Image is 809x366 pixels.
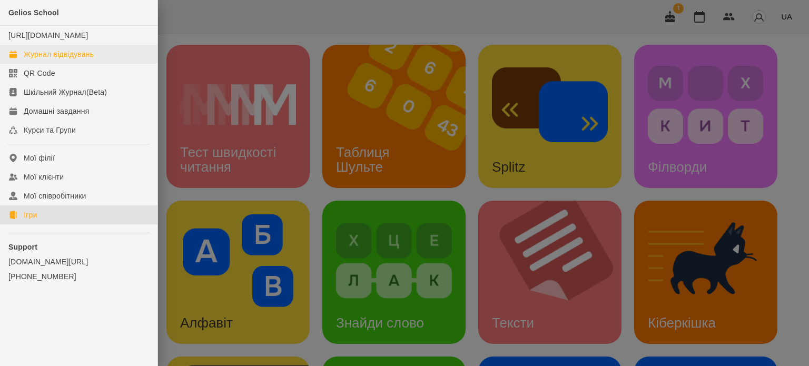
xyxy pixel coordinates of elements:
span: Gelios School [8,8,59,17]
div: Шкільний Журнал(Beta) [24,87,107,97]
div: Ігри [24,210,37,220]
div: Курси та Групи [24,125,76,135]
a: [URL][DOMAIN_NAME] [8,31,88,39]
div: Журнал відвідувань [24,49,94,60]
div: Домашні завдання [24,106,89,116]
div: Мої клієнти [24,172,64,182]
div: Мої співробітники [24,191,86,201]
a: [PHONE_NUMBER] [8,271,149,282]
a: [DOMAIN_NAME][URL] [8,256,149,267]
p: Support [8,242,149,252]
div: Мої філії [24,153,55,163]
div: QR Code [24,68,55,78]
